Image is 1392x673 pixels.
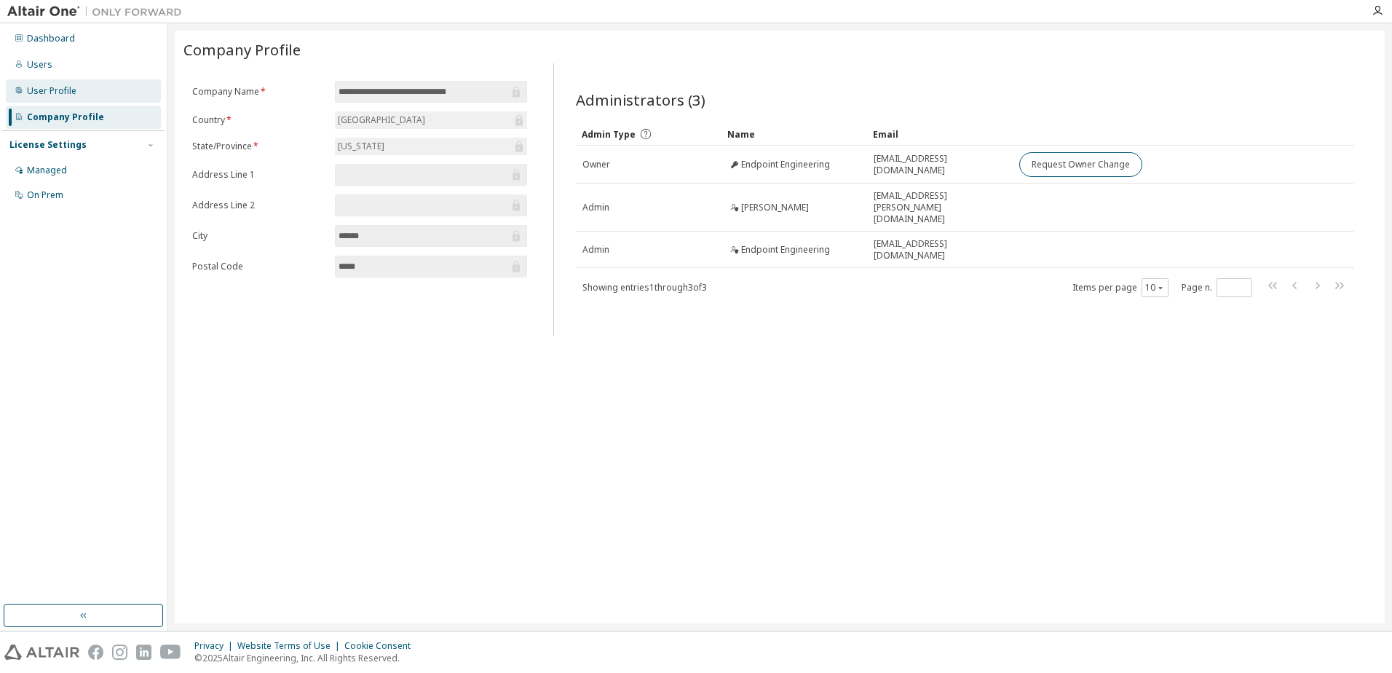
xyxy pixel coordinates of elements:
[88,645,103,660] img: facebook.svg
[160,645,181,660] img: youtube.svg
[192,200,326,211] label: Address Line 2
[7,4,189,19] img: Altair One
[335,138,527,155] div: [US_STATE]
[874,190,1006,225] span: [EMAIL_ADDRESS][PERSON_NAME][DOMAIN_NAME]
[1182,278,1251,297] span: Page n.
[874,153,1006,176] span: [EMAIL_ADDRESS][DOMAIN_NAME]
[576,90,705,110] span: Administrators (3)
[27,85,76,97] div: User Profile
[873,122,1007,146] div: Email
[344,640,419,652] div: Cookie Consent
[1072,278,1168,297] span: Items per page
[136,645,151,660] img: linkedin.svg
[27,33,75,44] div: Dashboard
[192,86,326,98] label: Company Name
[336,112,427,128] div: [GEOGRAPHIC_DATA]
[192,230,326,242] label: City
[194,652,419,664] p: © 2025 Altair Engineering, Inc. All Rights Reserved.
[192,261,326,272] label: Postal Code
[1019,152,1142,177] button: Request Owner Change
[192,169,326,181] label: Address Line 1
[741,244,830,256] span: Endpoint Engineering
[1145,282,1165,294] button: 10
[582,128,636,141] span: Admin Type
[237,640,344,652] div: Website Terms of Use
[741,202,809,213] span: [PERSON_NAME]
[27,111,104,123] div: Company Profile
[582,281,707,294] span: Showing entries 1 through 3 of 3
[27,59,52,71] div: Users
[582,244,609,256] span: Admin
[4,645,79,660] img: altair_logo.svg
[582,159,610,170] span: Owner
[741,159,830,170] span: Endpoint Engineering
[336,138,387,154] div: [US_STATE]
[192,114,326,126] label: Country
[194,640,237,652] div: Privacy
[727,122,861,146] div: Name
[192,141,326,152] label: State/Province
[335,111,527,129] div: [GEOGRAPHIC_DATA]
[183,39,301,60] span: Company Profile
[9,139,87,151] div: License Settings
[27,189,63,201] div: On Prem
[874,238,1006,261] span: [EMAIL_ADDRESS][DOMAIN_NAME]
[582,202,609,213] span: Admin
[112,645,127,660] img: instagram.svg
[27,165,67,176] div: Managed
